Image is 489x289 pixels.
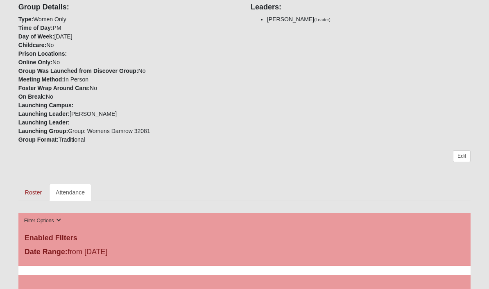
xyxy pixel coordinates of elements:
[18,93,46,100] strong: On Break:
[18,50,67,57] strong: Prison Locations:
[18,119,70,126] strong: Launching Leader:
[18,68,138,74] strong: Group Was Launched from Discover Group:
[25,234,464,243] h4: Enabled Filters
[18,16,33,23] strong: Type:
[18,184,48,201] a: Roster
[18,102,74,108] strong: Launching Campus:
[18,111,70,117] strong: Launching Leader:
[18,246,169,260] div: from [DATE]
[25,246,68,257] label: Date Range:
[251,3,471,12] h4: Leaders:
[18,85,90,91] strong: Foster Wrap Around Care:
[18,76,64,83] strong: Meeting Method:
[18,33,54,40] strong: Day of Week:
[18,3,238,12] h4: Group Details:
[18,128,68,134] strong: Launching Group:
[18,25,53,31] strong: Time of Day:
[22,217,64,225] button: Filter Options
[49,184,91,201] a: Attendance
[18,136,59,143] strong: Group Format:
[453,150,471,162] a: Edit
[18,59,52,65] strong: Online Only:
[267,15,471,24] li: [PERSON_NAME]
[314,17,331,22] small: (Leader)
[18,42,46,48] strong: Childcare:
